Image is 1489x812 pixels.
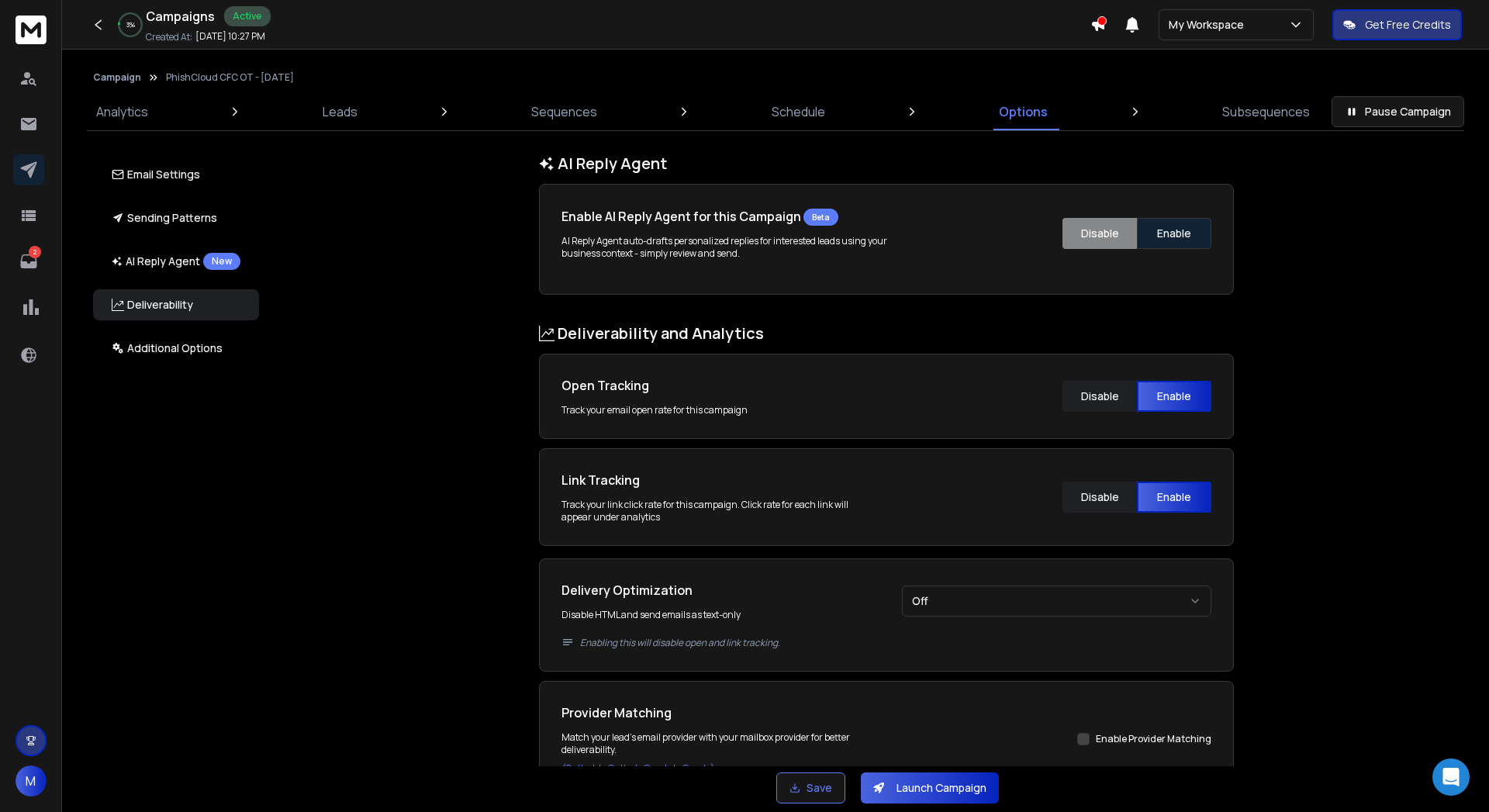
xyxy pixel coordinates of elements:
[1222,102,1310,121] p: Subsequences
[146,31,192,43] p: Created At:
[146,7,215,26] h1: Campaigns
[1365,17,1451,33] p: Get Free Credits
[1213,93,1319,130] a: Subsequences
[1332,9,1462,40] button: Get Free Credits
[87,93,157,130] a: Analytics
[195,30,265,43] p: [DATE] 10:27 PM
[13,246,44,277] a: 2
[1432,758,1470,796] div: Open Intercom Messenger
[16,765,47,796] button: M
[323,102,358,121] p: Leads
[313,93,367,130] a: Leads
[93,159,259,190] button: Email Settings
[126,20,135,29] p: 3 %
[224,6,271,26] div: Active
[93,71,141,84] button: Campaign
[522,93,606,130] a: Sequences
[999,102,1048,121] p: Options
[96,102,148,121] p: Analytics
[166,71,294,84] p: PhishCloud CFC OT - [DATE]
[539,153,1234,174] h1: AI Reply Agent
[1332,96,1464,127] button: Pause Campaign
[990,93,1057,130] a: Options
[112,167,200,182] p: Email Settings
[1169,17,1250,33] p: My Workspace
[531,102,597,121] p: Sequences
[772,102,825,121] p: Schedule
[762,93,834,130] a: Schedule
[29,246,41,258] p: 2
